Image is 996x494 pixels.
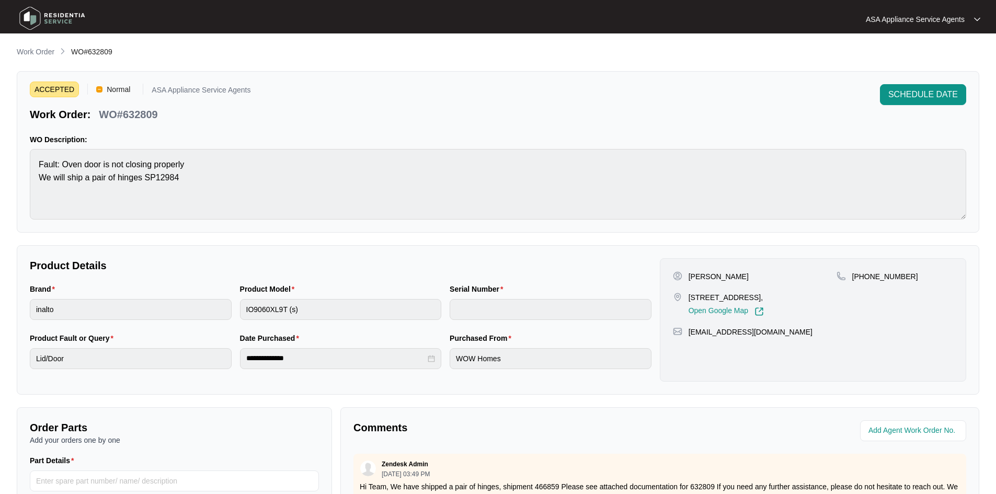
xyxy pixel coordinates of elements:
[868,424,960,437] input: Add Agent Work Order No.
[450,348,651,369] input: Purchased From
[240,333,303,343] label: Date Purchased
[152,86,250,97] p: ASA Appliance Service Agents
[102,82,134,97] span: Normal
[96,86,102,93] img: Vercel Logo
[888,88,958,101] span: SCHEDULE DATE
[30,107,90,122] p: Work Order:
[30,299,232,320] input: Brand
[240,284,299,294] label: Product Model
[30,333,118,343] label: Product Fault or Query
[852,271,918,282] p: [PHONE_NUMBER]
[30,420,319,435] p: Order Parts
[673,292,682,302] img: map-pin
[689,327,812,337] p: [EMAIL_ADDRESS][DOMAIN_NAME]
[689,271,749,282] p: [PERSON_NAME]
[974,17,980,22] img: dropdown arrow
[59,47,67,55] img: chevron-right
[30,348,232,369] input: Product Fault or Query
[30,284,59,294] label: Brand
[30,258,651,273] p: Product Details
[240,299,442,320] input: Product Model
[30,134,966,145] p: WO Description:
[15,47,56,58] a: Work Order
[246,353,426,364] input: Date Purchased
[450,284,507,294] label: Serial Number
[353,420,652,435] p: Comments
[71,48,112,56] span: WO#632809
[689,292,764,303] p: [STREET_ADDRESS],
[16,3,89,34] img: residentia service logo
[360,461,376,476] img: user.svg
[30,470,319,491] input: Part Details
[30,82,79,97] span: ACCEPTED
[866,14,965,25] p: ASA Appliance Service Agents
[673,327,682,336] img: map-pin
[30,435,319,445] p: Add your orders one by one
[673,271,682,281] img: user-pin
[30,149,966,220] textarea: Fault: Oven door is not closing properly We will ship a pair of hinges SP12984
[17,47,54,57] p: Work Order
[689,307,764,316] a: Open Google Map
[754,307,764,316] img: Link-External
[382,471,430,477] p: [DATE] 03:49 PM
[99,107,157,122] p: WO#632809
[382,460,428,468] p: Zendesk Admin
[450,299,651,320] input: Serial Number
[450,333,516,343] label: Purchased From
[30,455,78,466] label: Part Details
[837,271,846,281] img: map-pin
[880,84,966,105] button: SCHEDULE DATE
